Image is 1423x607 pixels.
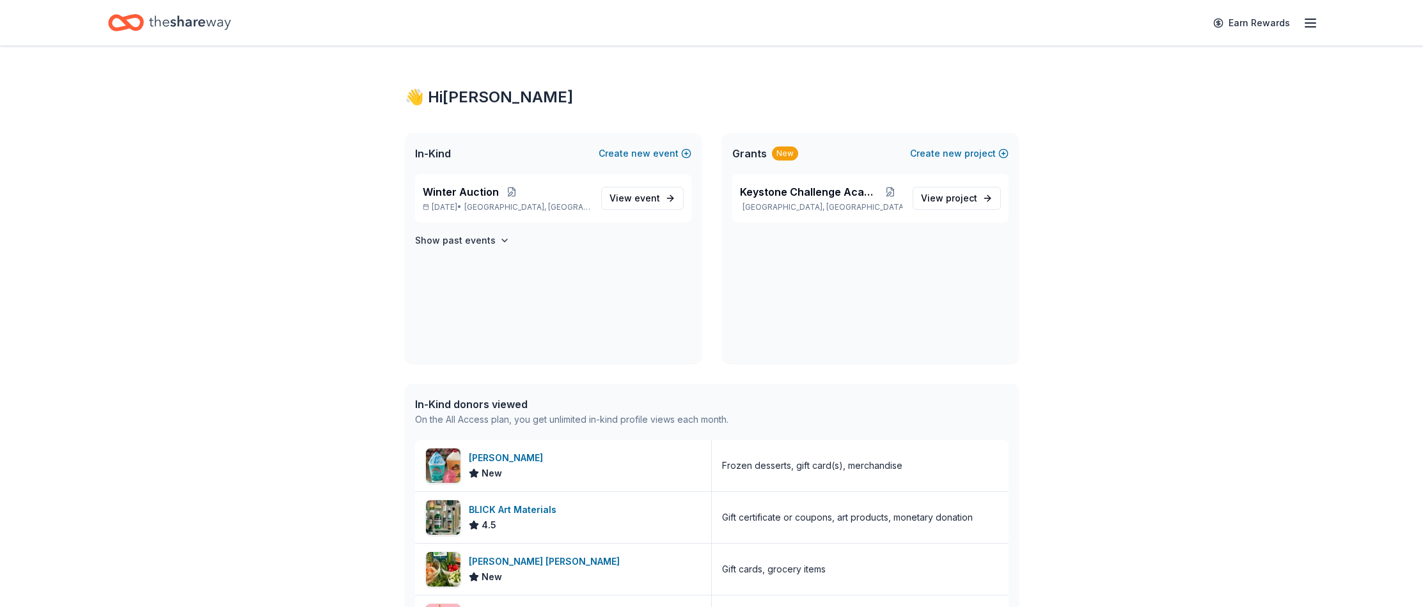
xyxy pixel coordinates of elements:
a: View event [601,187,684,210]
button: Createnewproject [910,146,1009,161]
a: Home [108,8,231,38]
span: Keystone Challenge Academy [740,184,879,200]
div: 👋 Hi [PERSON_NAME] [405,87,1019,107]
img: Image for Harris Teeter [426,552,460,587]
a: Earn Rewards [1206,12,1298,35]
div: In-Kind donors viewed [415,397,728,412]
div: BLICK Art Materials [469,502,562,517]
a: View project [913,187,1001,210]
div: [PERSON_NAME] [469,450,548,466]
span: event [634,193,660,203]
button: Createnewevent [599,146,691,161]
span: New [482,466,502,481]
span: new [943,146,962,161]
span: project [946,193,977,203]
div: [PERSON_NAME] [PERSON_NAME] [469,554,625,569]
p: [GEOGRAPHIC_DATA], [GEOGRAPHIC_DATA] [740,202,902,212]
p: [DATE] • [423,202,591,212]
div: Gift certificate or coupons, art products, monetary donation [722,510,973,525]
span: Grants [732,146,767,161]
span: New [482,569,502,585]
span: View [609,191,660,206]
div: New [772,146,798,161]
img: Image for BLICK Art Materials [426,500,460,535]
div: On the All Access plan, you get unlimited in-kind profile views each month. [415,412,728,427]
span: In-Kind [415,146,451,161]
div: Frozen desserts, gift card(s), merchandise [722,458,902,473]
div: Gift cards, grocery items [722,562,826,577]
button: Show past events [415,233,510,248]
img: Image for Bahama Buck's [426,448,460,483]
h4: Show past events [415,233,496,248]
span: [GEOGRAPHIC_DATA], [GEOGRAPHIC_DATA] [464,202,590,212]
span: Winter Auction [423,184,499,200]
span: View [921,191,977,206]
span: 4.5 [482,517,496,533]
span: new [631,146,650,161]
